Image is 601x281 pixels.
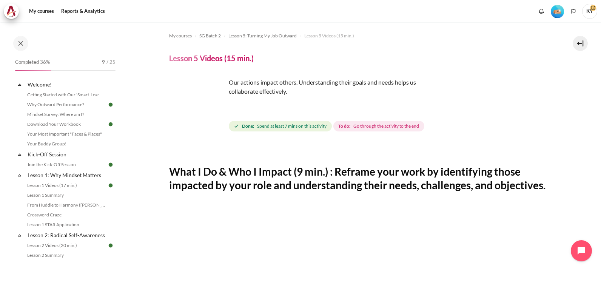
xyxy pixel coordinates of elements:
nav: Navigation bar [169,30,547,42]
span: Lesson 5: Turning My Job Outward [228,32,297,39]
a: User menu [582,4,597,19]
a: Welcome! [26,79,107,90]
img: Done [107,182,114,189]
div: Completion requirements for Lesson 5 Videos (15 min.) [229,119,426,133]
span: Lesson 5 Videos (15 min.) [304,32,354,39]
h4: Lesson 5 Videos (15 min.) [169,53,254,63]
a: SG Batch 2 [199,31,221,40]
a: Reports & Analytics [59,4,108,19]
span: SG Batch 2 [199,32,221,39]
span: Go through the activity to the end [353,123,419,130]
a: Lesson 2: Radical Self-Awareness [26,230,107,240]
a: My courses [169,31,192,40]
span: Collapse [16,151,23,158]
span: Collapse [16,171,23,179]
a: Lesson 2 Summary [25,251,107,260]
a: Your Buddy Group! [25,139,107,148]
a: Mindset Survey: Where am I? [25,110,107,119]
img: Level #2 [551,5,564,18]
a: Architeck Architeck [4,4,23,19]
img: Done [107,242,114,249]
img: Done [107,161,114,168]
img: Architeck [6,6,17,17]
span: / 25 [106,59,116,66]
a: Lesson 2 Videos (20 min.) [25,241,107,250]
span: 9 [102,59,105,66]
div: 36% [15,70,51,71]
a: Join the Kick-Off Session [25,160,107,169]
span: Collapse [16,232,23,239]
img: Done [107,101,114,108]
a: Lesson 1: Why Mindset Matters [26,170,107,180]
a: Lesson 5 Videos (15 min.) [304,31,354,40]
strong: Done: [242,123,254,130]
a: My courses [26,4,57,19]
a: Your Most Important "Faces & Places" [25,130,107,139]
img: Done [107,121,114,128]
span: My courses [169,32,192,39]
span: Collapse [16,81,23,88]
span: KY [582,4,597,19]
a: Lesson 1 Summary [25,191,107,200]
a: Level #2 [548,4,567,18]
h2: What I Do & Who I Impact (9 min.) : Reframe your work by identifying those impacted by your role ... [169,165,547,192]
a: Lesson 5: Turning My Job Outward [228,31,297,40]
div: Show notification window with no new notifications [536,6,547,17]
a: Lesson 1 STAR Application [25,220,107,229]
a: Download Your Workbook [25,120,107,129]
span: Spend at least 7 mins on this activity [257,123,327,130]
a: Crossword Craze [25,210,107,219]
a: Lesson 1 Videos (17 min.) [25,181,107,190]
p: Our actions impact others. Understanding their goals and needs helps us collaborate effectively. [169,78,433,96]
img: srdr [169,78,226,134]
a: Why Outward Performance? [25,100,107,109]
div: Level #2 [551,4,564,18]
button: Languages [568,6,579,17]
a: Getting Started with Our 'Smart-Learning' Platform [25,90,107,99]
a: Kick-Off Session [26,149,107,159]
a: From Huddle to Harmony ([PERSON_NAME]'s Story) [25,201,107,210]
span: Completed 36% [15,59,50,66]
strong: To do: [338,123,350,130]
